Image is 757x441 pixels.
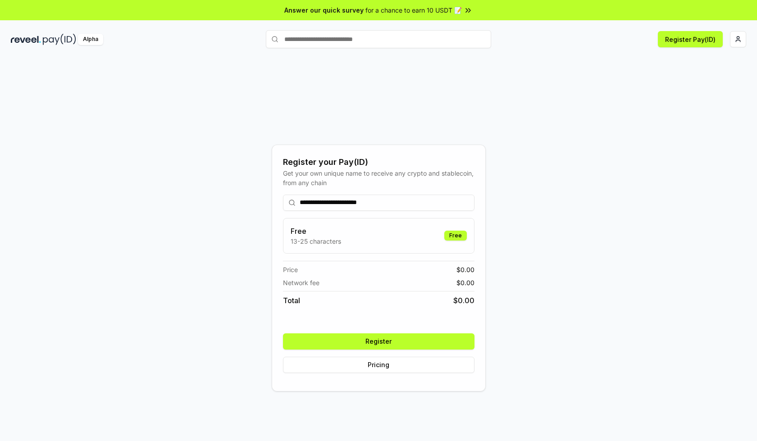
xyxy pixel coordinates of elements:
span: Answer our quick survey [284,5,364,15]
span: $ 0.00 [453,295,474,306]
h3: Free [291,226,341,236]
button: Pricing [283,357,474,373]
img: reveel_dark [11,34,41,45]
span: Network fee [283,278,319,287]
div: Alpha [78,34,103,45]
button: Register [283,333,474,350]
img: pay_id [43,34,76,45]
div: Register your Pay(ID) [283,156,474,168]
span: Total [283,295,300,306]
span: $ 0.00 [456,265,474,274]
p: 13-25 characters [291,236,341,246]
span: for a chance to earn 10 USDT 📝 [365,5,462,15]
div: Get your own unique name to receive any crypto and stablecoin, from any chain [283,168,474,187]
button: Register Pay(ID) [658,31,723,47]
span: Price [283,265,298,274]
div: Free [444,231,467,241]
span: $ 0.00 [456,278,474,287]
